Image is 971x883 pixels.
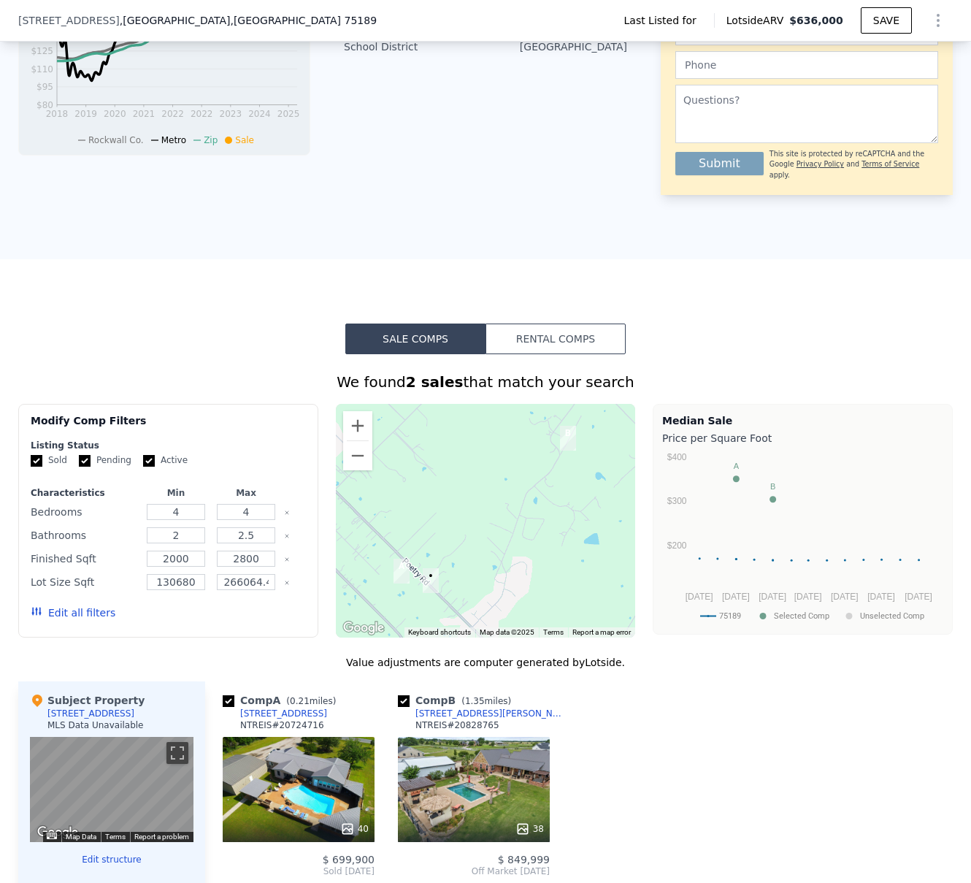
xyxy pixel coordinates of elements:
[105,833,126,841] a: Terms (opens in new tab)
[734,462,740,470] text: A
[214,487,278,499] div: Max
[204,135,218,145] span: Zip
[465,696,485,706] span: 1.35
[34,823,82,842] a: Open this area in Google Maps (opens a new window)
[280,696,342,706] span: ( miles)
[667,540,687,551] text: $200
[662,448,943,631] svg: A chart.
[240,719,324,731] div: NTREIS # 20724716
[74,109,97,119] tspan: 2019
[675,152,764,175] button: Submit
[667,496,687,506] text: $300
[47,708,134,719] div: [STREET_ADDRESS]
[662,413,943,428] div: Median Sale
[284,580,290,586] button: Clear
[31,525,138,546] div: Bathrooms
[143,455,155,467] input: Active
[31,454,67,467] label: Sold
[143,454,188,467] label: Active
[47,833,57,839] button: Keyboard shortcuts
[79,455,91,467] input: Pending
[37,82,53,92] tspan: $95
[675,51,938,79] input: Phone
[133,109,156,119] tspan: 2021
[31,455,42,467] input: Sold
[624,13,702,28] span: Last Listed for
[79,454,131,467] label: Pending
[344,39,485,54] div: School District
[340,822,369,836] div: 40
[230,15,377,26] span: , [GEOGRAPHIC_DATA] 75189
[794,592,822,602] text: [DATE]
[31,413,306,440] div: Modify Comp Filters
[415,708,567,719] div: [STREET_ADDRESS][PERSON_NAME]
[415,719,499,731] div: NTREIS # 20828765
[339,619,388,638] a: Open this area in Google Maps (opens a new window)
[223,865,375,877] span: Sold [DATE]
[30,854,193,865] button: Edit structure
[867,592,895,602] text: [DATE]
[797,160,844,168] a: Privacy Policy
[406,373,464,391] strong: 2 sales
[861,160,919,168] a: Terms of Service
[30,693,145,708] div: Subject Property
[480,628,534,636] span: Map data ©2025
[290,696,310,706] span: 0.21
[394,559,410,584] div: 962 Poetry Rd
[769,149,938,180] div: This site is protected by reCAPTCHA and the Google and apply.
[66,832,96,842] button: Map Data
[398,708,567,719] a: [STREET_ADDRESS][PERSON_NAME]
[662,428,943,448] div: Price per Square Foot
[408,627,471,638] button: Keyboard shortcuts
[543,628,564,636] a: Terms (opens in new tab)
[166,742,188,764] button: Toggle fullscreen view
[719,612,741,622] text: 75189
[485,39,627,54] div: [GEOGRAPHIC_DATA]
[223,708,327,719] a: [STREET_ADDRESS]
[30,737,193,842] div: Street View
[18,655,953,670] div: Value adjustments are computer generated by Lotside .
[284,533,290,539] button: Clear
[161,135,186,145] span: Metro
[284,510,290,516] button: Clear
[343,441,372,470] button: Zoom out
[905,592,932,602] text: [DATE]
[861,7,912,34] button: SAVE
[31,502,138,522] div: Bedrooms
[398,693,517,708] div: Comp B
[34,823,82,842] img: Google
[31,572,138,592] div: Lot Size Sqft
[248,109,271,119] tspan: 2024
[240,708,327,719] div: [STREET_ADDRESS]
[30,737,193,842] div: Map
[515,822,544,836] div: 38
[339,619,388,638] img: Google
[46,109,69,119] tspan: 2018
[924,6,953,35] button: Show Options
[560,426,576,451] div: 9557 Smith Rd
[277,109,300,119] tspan: 2025
[31,605,115,620] button: Edit all filters
[498,854,550,865] span: $ 849,999
[572,628,631,636] a: Report a map error
[47,719,144,731] div: MLS Data Unavailable
[323,854,375,865] span: $ 699,900
[235,135,254,145] span: Sale
[770,482,775,491] text: B
[759,592,786,602] text: [DATE]
[831,592,859,602] text: [DATE]
[284,557,290,562] button: Clear
[343,411,372,440] button: Zoom in
[726,13,789,28] span: Lotside ARV
[18,372,953,392] div: We found that match your search
[456,696,517,706] span: ( miles)
[789,15,843,26] span: $636,000
[161,109,184,119] tspan: 2022
[31,46,53,56] tspan: $125
[134,833,189,841] a: Report a problem
[31,487,138,499] div: Characteristics
[398,865,550,877] span: Off Market [DATE]
[120,13,377,28] span: , [GEOGRAPHIC_DATA]
[104,109,126,119] tspan: 2020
